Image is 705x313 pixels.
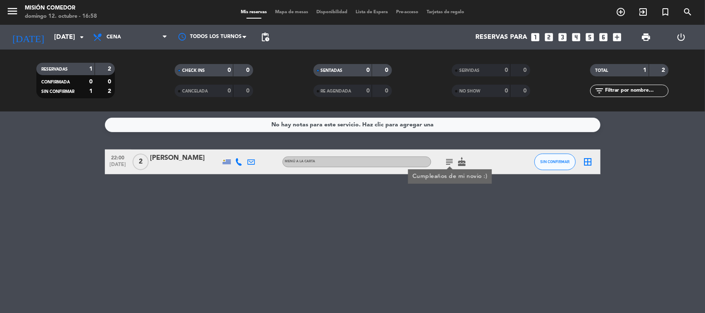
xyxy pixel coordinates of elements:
span: Mis reservas [237,10,271,14]
div: Cumpleaños de mi novio :) [412,172,487,181]
i: looks_two [544,32,555,43]
button: SIN CONFIRMAR [534,154,576,170]
strong: 0 [228,88,231,94]
i: add_circle_outline [616,7,626,17]
i: looks_one [530,32,541,43]
i: looks_3 [558,32,568,43]
i: exit_to_app [638,7,648,17]
strong: 0 [366,88,370,94]
span: Tarjetas de regalo [423,10,468,14]
strong: 0 [89,79,93,85]
i: looks_4 [571,32,582,43]
i: filter_list [594,86,604,96]
strong: 0 [108,79,113,85]
span: Mapa de mesas [271,10,312,14]
i: looks_5 [585,32,596,43]
strong: 0 [366,67,370,73]
span: Cena [107,34,121,40]
strong: 0 [385,67,390,73]
i: turned_in_not [660,7,670,17]
div: [PERSON_NAME] [150,153,221,164]
strong: 2 [108,88,113,94]
i: border_all [583,157,593,167]
strong: 0 [523,88,528,94]
div: Misión Comedor [25,4,97,12]
span: RE AGENDADA [321,89,351,93]
strong: 0 [505,67,508,73]
strong: 0 [247,67,252,73]
span: TOTAL [595,69,608,73]
span: pending_actions [260,32,270,42]
input: Filtrar por nombre... [604,86,668,95]
div: LOG OUT [664,25,699,50]
i: search [683,7,693,17]
span: [DATE] [108,162,128,171]
i: cake [457,157,467,167]
div: No hay notas para este servicio. Haz clic para agregar una [271,120,434,130]
span: Reservas para [476,33,527,41]
i: subject [445,157,455,167]
span: Disponibilidad [312,10,351,14]
i: [DATE] [6,28,50,46]
div: domingo 12. octubre - 16:58 [25,12,97,21]
span: SERVIDAS [459,69,479,73]
strong: 2 [108,66,113,72]
span: Lista de Espera [351,10,392,14]
span: CHECK INS [182,69,205,73]
span: RESERVADAS [41,67,68,71]
strong: 0 [385,88,390,94]
span: SIN CONFIRMAR [41,90,74,94]
i: add_box [612,32,623,43]
span: MENÚ A LA CARTA [285,160,316,163]
i: menu [6,5,19,17]
strong: 0 [247,88,252,94]
strong: 1 [89,88,93,94]
span: SENTADAS [321,69,343,73]
i: power_settings_new [676,32,686,42]
strong: 0 [523,67,528,73]
strong: 0 [505,88,508,94]
strong: 1 [89,66,93,72]
span: 22:00 [108,152,128,162]
i: arrow_drop_down [77,32,87,42]
strong: 2 [662,67,667,73]
span: CANCELADA [182,89,208,93]
span: CONFIRMADA [41,80,70,84]
span: NO SHOW [459,89,480,93]
span: Pre-acceso [392,10,423,14]
strong: 1 [643,67,647,73]
button: menu [6,5,19,20]
strong: 0 [228,67,231,73]
span: print [641,32,651,42]
i: looks_6 [598,32,609,43]
span: 2 [133,154,149,170]
span: SIN CONFIRMAR [540,159,570,164]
